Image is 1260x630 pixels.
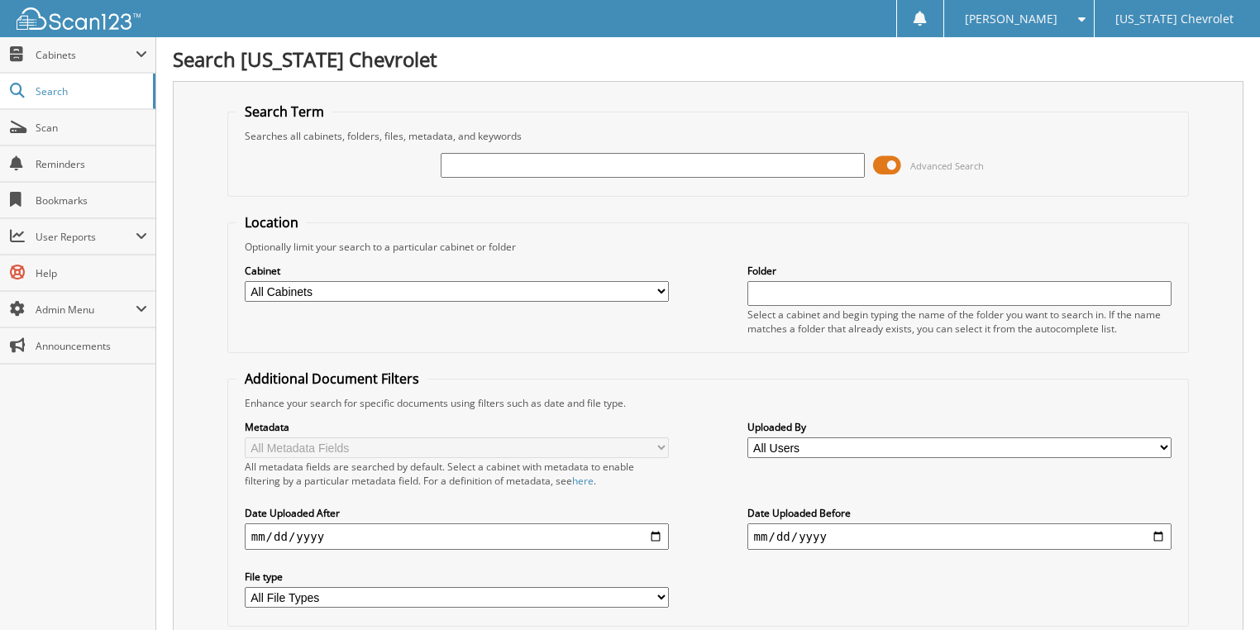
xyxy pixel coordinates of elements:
[236,213,307,231] legend: Location
[36,230,136,244] span: User Reports
[36,157,147,171] span: Reminders
[245,420,670,434] label: Metadata
[245,523,670,550] input: start
[1177,551,1260,630] iframe: Chat Widget
[173,45,1243,73] h1: Search [US_STATE] Chevrolet
[236,396,1181,410] div: Enhance your search for specific documents using filters such as date and file type.
[36,121,147,135] span: Scan
[36,48,136,62] span: Cabinets
[36,84,145,98] span: Search
[36,303,136,317] span: Admin Menu
[236,103,332,121] legend: Search Term
[747,523,1172,550] input: end
[36,193,147,208] span: Bookmarks
[245,460,670,488] div: All metadata fields are searched by default. Select a cabinet with metadata to enable filtering b...
[965,14,1057,24] span: [PERSON_NAME]
[236,129,1181,143] div: Searches all cabinets, folders, files, metadata, and keywords
[747,264,1172,278] label: Folder
[236,240,1181,254] div: Optionally limit your search to a particular cabinet or folder
[17,7,141,30] img: scan123-logo-white.svg
[245,264,670,278] label: Cabinet
[747,420,1172,434] label: Uploaded By
[910,160,984,172] span: Advanced Search
[747,308,1172,336] div: Select a cabinet and begin typing the name of the folder you want to search in. If the name match...
[1115,14,1234,24] span: [US_STATE] Chevrolet
[245,506,670,520] label: Date Uploaded After
[572,474,594,488] a: here
[36,339,147,353] span: Announcements
[236,370,427,388] legend: Additional Document Filters
[245,570,670,584] label: File type
[36,266,147,280] span: Help
[747,506,1172,520] label: Date Uploaded Before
